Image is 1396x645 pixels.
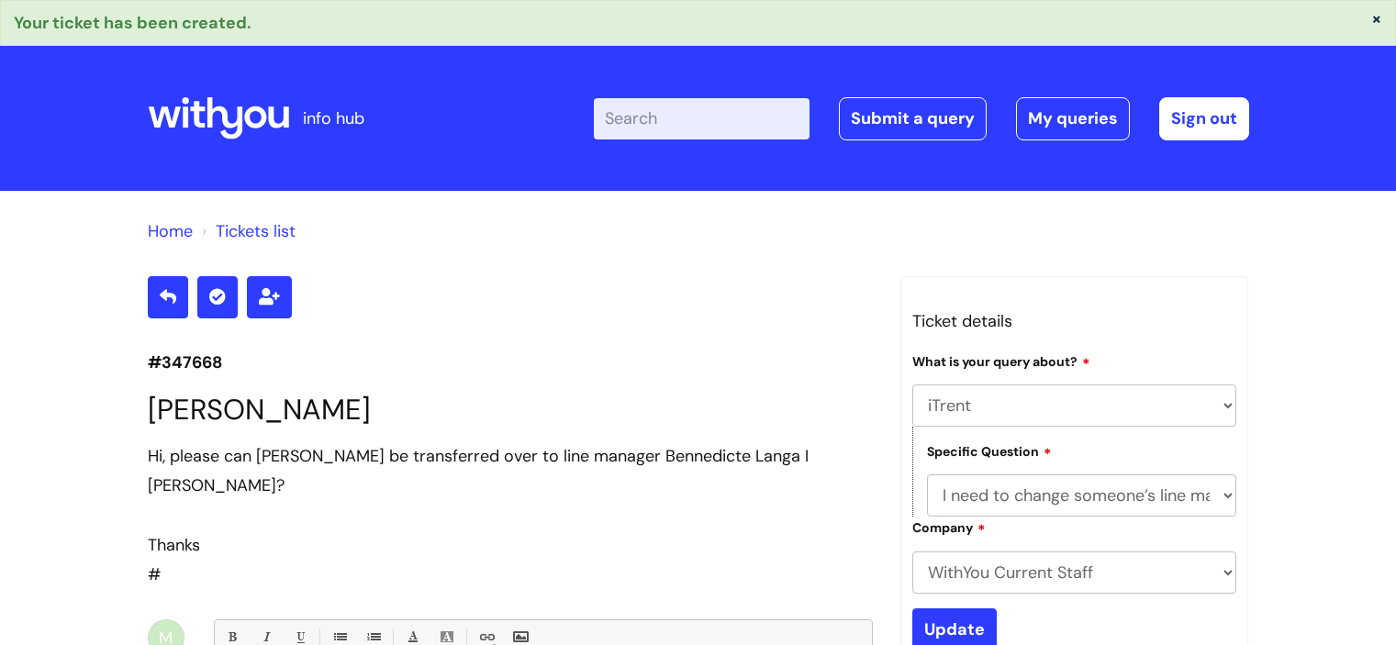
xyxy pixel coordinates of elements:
li: Tickets list [197,217,296,246]
p: info hub [303,104,364,133]
input: Search [594,98,810,139]
a: Submit a query [839,97,987,139]
label: What is your query about? [912,351,1090,370]
a: Sign out [1159,97,1249,139]
a: Home [148,220,193,242]
label: Company [912,517,986,536]
label: Specific Question [927,441,1052,460]
div: # [148,441,873,590]
p: #347668 [148,348,873,377]
h1: [PERSON_NAME] [148,393,873,427]
a: My queries [1016,97,1130,139]
div: | - [594,97,1249,139]
button: × [1371,10,1382,27]
a: Tickets list [216,220,296,242]
li: Solution home [148,217,193,246]
div: Hi, please can [PERSON_NAME] be transferred over to line manager Bennedicte Langa I [PERSON_NAME]? [148,441,873,501]
h3: Ticket details [912,306,1237,336]
div: Thanks [148,530,873,560]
